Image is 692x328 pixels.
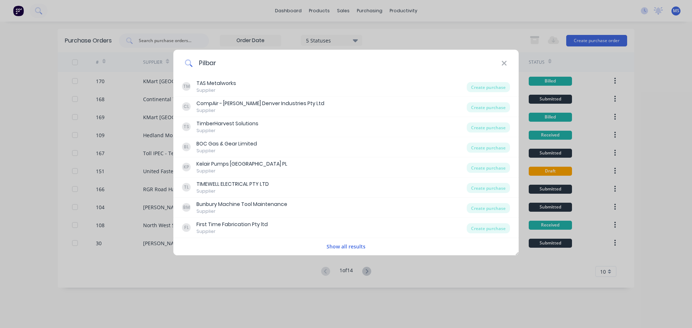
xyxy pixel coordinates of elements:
[182,223,191,232] div: FL
[196,148,257,154] div: Supplier
[196,87,236,94] div: Supplier
[467,143,510,153] div: Create purchase
[467,163,510,173] div: Create purchase
[467,102,510,112] div: Create purchase
[467,223,510,233] div: Create purchase
[196,100,324,107] div: CompAir - [PERSON_NAME] Denver Industries Pty Ltd
[467,82,510,92] div: Create purchase
[196,127,258,134] div: Supplier
[196,160,287,168] div: Kelair Pumps [GEOGRAPHIC_DATA] PL
[467,203,510,213] div: Create purchase
[196,221,268,228] div: First Time Fabrication Pty ltd
[196,228,268,235] div: Supplier
[182,183,191,192] div: TL
[467,122,510,132] div: Create purchase
[196,180,269,188] div: TIMEWELL ELECTRICAL PTY LTD
[182,82,191,91] div: TM
[182,203,191,212] div: BM
[196,120,258,127] div: TimberHarvest Solutions
[196,188,269,194] div: Supplier
[324,242,368,251] button: Show all results
[196,80,236,87] div: TAS Metalworks
[196,201,287,208] div: Bunbury Machine Tool Maintenance
[196,208,287,215] div: Supplier
[196,140,257,148] div: BOC Gas & Gear Limited
[196,168,287,174] div: Supplier
[467,183,510,193] div: Create purchase
[193,50,501,77] input: Enter a supplier name to create a new order...
[182,102,191,111] div: CL
[196,107,324,114] div: Supplier
[182,163,191,171] div: KP
[182,143,191,151] div: BL
[182,122,191,131] div: TS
